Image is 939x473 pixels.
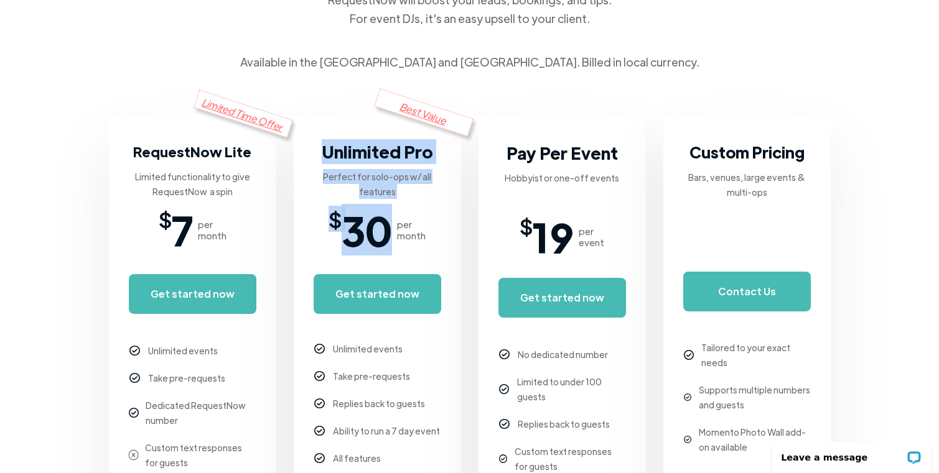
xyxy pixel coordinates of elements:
[314,371,325,382] img: checkmark
[699,425,811,454] div: Momento Photo Wall add-on available
[333,341,403,356] div: Unlimited events
[333,423,440,438] div: Ability to run a 7 day event
[129,346,140,356] img: checkmark
[314,344,325,354] img: checkmark
[333,451,381,466] div: All features
[314,169,441,199] div: Perfect for solo-ops w/ all features
[159,211,172,226] span: $
[314,274,441,314] a: Get started now
[684,436,691,443] img: checkmark
[499,454,507,462] img: checkmark
[520,218,533,233] span: $
[689,142,805,162] strong: Custom Pricing
[499,419,510,429] img: checkmark
[397,219,426,241] div: per month
[129,274,256,314] a: Get started now
[579,226,604,248] div: per event
[329,211,342,226] span: $
[314,426,325,436] img: checkmark
[499,349,510,360] img: checkmark
[133,139,251,164] h3: RequestNow Lite
[684,393,691,401] img: checkmark
[148,370,225,385] div: Take pre-requests
[505,170,619,185] div: Hobbyist or one-off events
[683,272,811,311] a: Contact Us
[333,369,410,383] div: Take pre-requests
[146,398,256,428] div: Dedicated RequestNow number
[129,373,140,383] img: checkmark
[148,343,218,358] div: Unlimited events
[683,170,811,200] div: Bars, venues, large events & multi-ops
[240,53,699,71] div: Available in the [GEOGRAPHIC_DATA] and [GEOGRAPHIC_DATA]. Billed in local currency.
[314,453,325,464] img: checkmark
[517,374,626,404] div: Limited to under 100 guests
[145,440,256,470] div: Custom text responses for guests
[333,396,425,411] div: Replies back to guests
[194,90,293,137] div: Limited Time Offer
[129,169,256,199] div: Limited functionality to give RequestNow a spin
[342,211,392,249] span: 30
[314,398,325,409] img: checkmark
[518,347,608,362] div: No dedicated number
[701,340,810,370] div: Tailored to your exact needs
[499,384,509,394] img: checkmark
[699,382,811,412] div: Supports multiple numbers and guests
[518,416,610,431] div: Replies back to guests
[684,350,694,360] img: checkmark
[498,278,626,318] a: Get started now
[507,142,618,163] strong: Pay Per Event
[322,139,433,164] h3: Unlimited Pro
[172,211,193,249] span: 7
[764,434,939,473] iframe: LiveChat chat widget
[198,219,227,241] div: per month
[129,408,139,418] img: checkmark
[128,449,139,460] img: checkmark
[533,218,574,255] span: 19
[374,88,474,136] div: Best Value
